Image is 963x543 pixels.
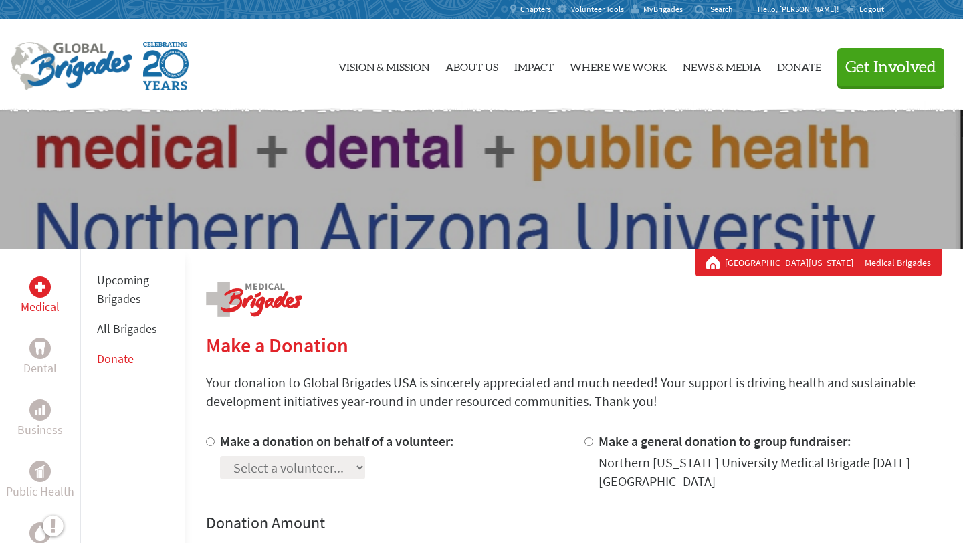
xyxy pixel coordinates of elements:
[706,256,931,269] div: Medical Brigades
[845,60,936,76] span: Get Involved
[35,525,45,540] img: Water
[859,4,884,14] span: Logout
[445,30,498,100] a: About Us
[35,405,45,415] img: Business
[97,272,149,306] a: Upcoming Brigades
[21,298,60,316] p: Medical
[338,30,429,100] a: Vision & Mission
[206,373,942,411] p: Your donation to Global Brigades USA is sincerely appreciated and much needed! Your support is dr...
[599,453,942,491] div: Northern [US_STATE] University Medical Brigade [DATE] [GEOGRAPHIC_DATA]
[6,482,74,501] p: Public Health
[837,48,944,86] button: Get Involved
[143,42,189,90] img: Global Brigades Celebrating 20 Years
[11,42,132,90] img: Global Brigades Logo
[643,4,683,15] span: MyBrigades
[97,351,134,366] a: Donate
[777,30,821,100] a: Donate
[35,282,45,292] img: Medical
[599,433,851,449] label: Make a general donation to group fundraiser:
[29,399,51,421] div: Business
[21,276,60,316] a: MedicalMedical
[845,4,884,15] a: Logout
[206,333,942,357] h2: Make a Donation
[17,399,63,439] a: BusinessBusiness
[35,342,45,354] img: Dental
[29,338,51,359] div: Dental
[97,321,157,336] a: All Brigades
[29,276,51,298] div: Medical
[29,461,51,482] div: Public Health
[570,30,667,100] a: Where We Work
[97,265,169,314] li: Upcoming Brigades
[6,461,74,501] a: Public HealthPublic Health
[97,344,169,374] li: Donate
[683,30,761,100] a: News & Media
[23,359,57,378] p: Dental
[23,338,57,378] a: DentalDental
[520,4,551,15] span: Chapters
[514,30,554,100] a: Impact
[35,465,45,478] img: Public Health
[206,282,302,317] img: logo-medical.png
[220,433,454,449] label: Make a donation on behalf of a volunteer:
[97,314,169,344] li: All Brigades
[206,512,942,534] h4: Donation Amount
[725,256,859,269] a: [GEOGRAPHIC_DATA][US_STATE]
[758,4,845,15] p: Hello, [PERSON_NAME]!
[710,4,748,14] input: Search...
[17,421,63,439] p: Business
[571,4,624,15] span: Volunteer Tools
